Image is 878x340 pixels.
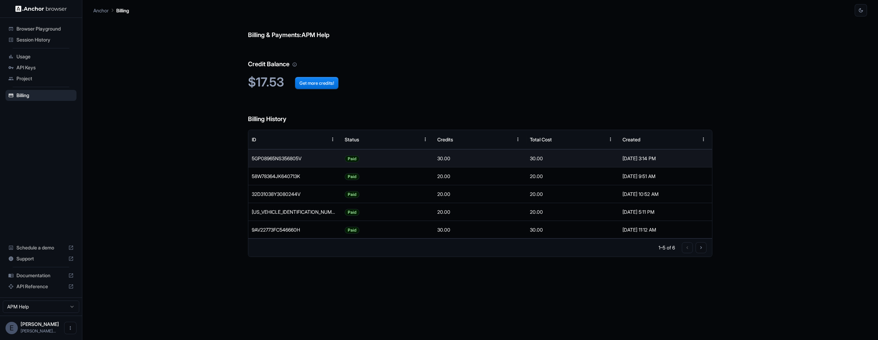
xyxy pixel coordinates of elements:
[21,321,59,327] span: Eduardo Sabino
[622,137,640,142] div: Created
[622,150,708,167] div: [DATE] 3:14 PM
[434,167,526,185] div: 20.00
[16,53,74,60] span: Usage
[604,133,617,145] button: Menu
[15,5,67,12] img: Anchor Logo
[21,328,56,333] span: eduardo@apmhelp.com
[16,92,74,99] span: Billing
[530,137,552,142] div: Total Cost
[16,25,74,32] span: Browser Playground
[434,185,526,203] div: 20.00
[622,167,708,185] div: [DATE] 9:51 AM
[64,322,76,334] button: Open menu
[5,281,76,292] div: API Reference
[345,137,359,142] div: Status
[622,185,708,203] div: [DATE] 10:52 AM
[5,73,76,84] div: Project
[248,221,341,238] div: 9AV22773FC546660H
[248,167,341,185] div: 58W78364JK640713K
[345,168,359,185] span: Paid
[526,185,619,203] div: 20.00
[248,185,341,203] div: 32D31038Y3080244V
[512,133,524,145] button: Menu
[526,203,619,221] div: 20.00
[16,64,74,71] span: API Keys
[345,150,359,167] span: Paid
[526,167,619,185] div: 20.00
[526,221,619,238] div: 30.00
[5,242,76,253] div: Schedule a demo
[16,272,66,279] span: Documentation
[314,133,327,145] button: Sort
[5,322,18,334] div: E
[5,62,76,73] div: API Keys
[248,203,341,221] div: 1E0834857E5670917
[93,7,109,14] p: Anchor
[345,203,359,221] span: Paid
[5,51,76,62] div: Usage
[248,75,712,90] h2: $17.53
[658,244,675,251] p: 1–5 of 6
[419,133,431,145] button: Menu
[292,62,297,67] svg: Your credit balance will be consumed as you use the API. Visit the usage page to view a breakdown...
[248,101,712,124] h6: Billing History
[685,133,697,145] button: Sort
[697,133,710,145] button: Menu
[248,46,712,69] h6: Credit Balance
[407,133,419,145] button: Sort
[434,221,526,238] div: 30.00
[622,221,708,238] div: [DATE] 11:12 AM
[5,270,76,281] div: Documentation
[327,133,339,145] button: Menu
[499,133,512,145] button: Sort
[345,186,359,203] span: Paid
[696,242,707,253] button: Go to next page
[16,244,66,251] span: Schedule a demo
[437,137,453,142] div: Credits
[592,133,604,145] button: Sort
[16,255,66,262] span: Support
[16,283,66,290] span: API Reference
[5,253,76,264] div: Support
[248,16,712,40] h6: Billing & Payments: APM Help
[252,137,256,142] div: ID
[622,203,708,221] div: [DATE] 5:11 PM
[526,149,619,167] div: 30.00
[5,23,76,34] div: Browser Playground
[16,75,74,82] span: Project
[93,7,129,14] nav: breadcrumb
[295,77,339,89] button: Get more credits!
[434,203,526,221] div: 20.00
[248,149,341,167] div: 5GP08965NS356805V
[116,7,129,14] p: Billing
[434,149,526,167] div: 30.00
[5,90,76,101] div: Billing
[5,34,76,45] div: Session History
[16,36,74,43] span: Session History
[345,221,359,239] span: Paid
